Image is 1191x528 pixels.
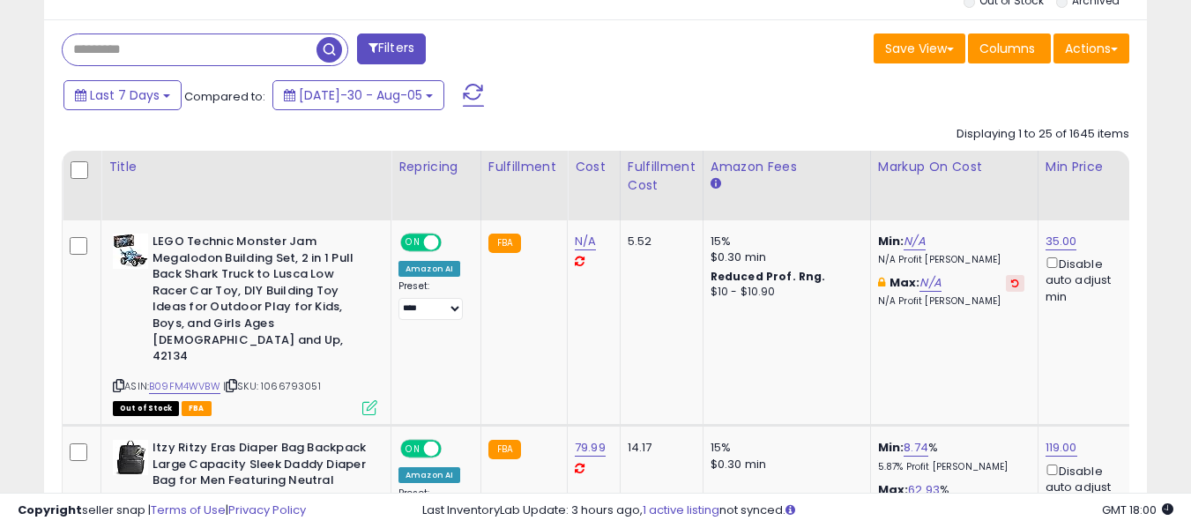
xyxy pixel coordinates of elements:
span: Compared to: [184,88,265,105]
a: 8.74 [904,439,928,457]
p: 5.87% Profit [PERSON_NAME] [878,461,1024,473]
b: Min: [878,233,904,249]
div: seller snap | | [18,502,306,519]
div: Preset: [398,280,467,320]
a: Terms of Use [151,502,226,518]
b: LEGO Technic Monster Jam Megalodon Building Set, 2 in 1 Pull Back Shark Truck to Lusca Low Racer ... [153,234,367,369]
b: Min: [878,439,904,456]
a: Privacy Policy [228,502,306,518]
strong: Copyright [18,502,82,518]
span: Columns [979,40,1035,57]
div: Last InventoryLab Update: 3 hours ago, not synced. [422,502,1173,519]
button: Filters [357,33,426,64]
div: $0.30 min [711,249,857,265]
span: [DATE]-30 - Aug-05 [299,86,422,104]
span: Last 7 Days [90,86,160,104]
div: 15% [711,234,857,249]
a: 35.00 [1046,233,1077,250]
span: All listings that are currently out of stock and unavailable for purchase on Amazon [113,401,179,416]
button: Columns [968,33,1051,63]
a: 79.99 [575,439,606,457]
span: | SKU: 1066793051 [223,379,321,393]
span: ON [402,235,424,250]
div: 14.17 [628,440,689,456]
img: 41v2xEH1lgL._SL40_.jpg [113,440,148,475]
div: Disable auto adjust min [1046,461,1130,512]
div: $10 - $10.90 [711,285,857,300]
div: Amazon AI [398,467,460,483]
div: Fulfillment [488,158,560,176]
a: B09FM4WVBW [149,379,220,394]
div: Repricing [398,158,473,176]
p: N/A Profit [PERSON_NAME] [878,254,1024,266]
span: OFF [439,442,467,457]
span: OFF [439,235,467,250]
a: N/A [575,233,596,250]
a: N/A [919,274,941,292]
div: Displaying 1 to 25 of 1645 items [957,126,1129,143]
small: FBA [488,234,521,253]
div: $0.30 min [711,457,857,472]
img: 51LSTvMUNSL._SL40_.jpg [113,234,148,269]
a: 1 active listing [643,502,719,518]
b: Max: [890,274,920,291]
div: Amazon AI [398,261,460,277]
a: 119.00 [1046,439,1077,457]
a: N/A [904,233,925,250]
div: 15% [711,440,857,456]
span: FBA [182,401,212,416]
th: The percentage added to the cost of goods (COGS) that forms the calculator for Min & Max prices. [870,151,1038,220]
button: Actions [1053,33,1129,63]
button: [DATE]-30 - Aug-05 [272,80,444,110]
span: 2025-08-13 18:00 GMT [1102,502,1173,518]
small: FBA [488,440,521,459]
div: Min Price [1046,158,1136,176]
span: ON [402,442,424,457]
div: Amazon Fees [711,158,863,176]
p: N/A Profit [PERSON_NAME] [878,295,1024,308]
div: Markup on Cost [878,158,1031,176]
div: % [878,440,1024,472]
button: Last 7 Days [63,80,182,110]
button: Save View [874,33,965,63]
div: 5.52 [628,234,689,249]
div: ASIN: [113,234,377,413]
div: Title [108,158,383,176]
div: Cost [575,158,613,176]
div: Fulfillment Cost [628,158,696,195]
b: Reduced Prof. Rng. [711,269,826,284]
div: Disable auto adjust min [1046,254,1130,305]
small: Amazon Fees. [711,176,721,192]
